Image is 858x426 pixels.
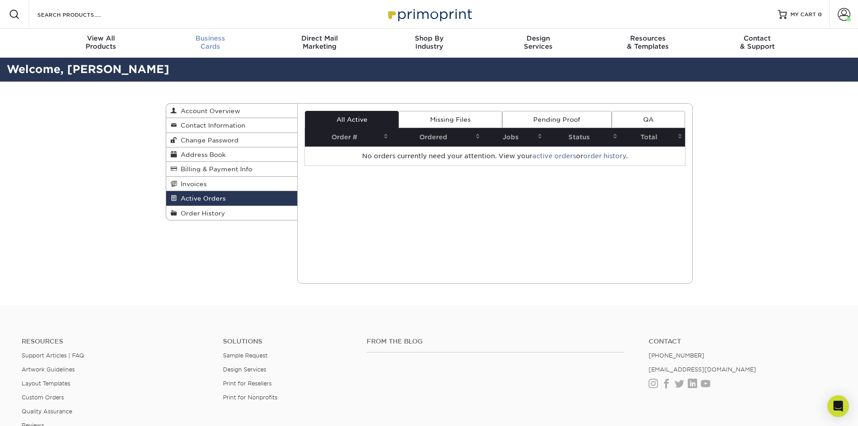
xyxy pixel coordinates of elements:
[166,118,298,133] a: Contact Information
[703,34,812,50] div: & Support
[166,177,298,191] a: Invoices
[166,104,298,118] a: Account Overview
[177,195,226,202] span: Active Orders
[305,111,399,128] a: All Active
[22,338,209,345] h4: Resources
[532,152,576,160] a: active orders
[593,34,703,42] span: Resources
[223,380,272,387] a: Print for Resellers
[177,122,245,129] span: Contact Information
[22,394,64,401] a: Custom Orders
[384,5,474,24] img: Primoprint
[177,137,239,144] span: Change Password
[155,34,265,42] span: Business
[166,191,298,206] a: Active Orders
[46,29,156,58] a: View AllProducts
[374,34,484,42] span: Shop By
[593,29,703,58] a: Resources& Templates
[305,147,685,165] td: No orders currently need your attention. View your or .
[649,352,704,359] a: [PHONE_NUMBER]
[155,29,265,58] a: BusinessCards
[703,29,812,58] a: Contact& Support
[46,34,156,42] span: View All
[818,11,822,18] span: 0
[265,29,374,58] a: Direct MailMarketing
[790,11,816,18] span: MY CART
[484,34,593,42] span: Design
[177,107,240,115] span: Account Overview
[305,128,391,147] th: Order #
[374,29,484,58] a: Shop ByIndustry
[483,128,545,147] th: Jobs
[612,111,685,128] a: QA
[166,133,298,147] a: Change Password
[166,147,298,162] a: Address Book
[391,128,483,147] th: Ordered
[265,34,374,50] div: Marketing
[502,111,612,128] a: Pending Proof
[649,366,756,373] a: [EMAIL_ADDRESS][DOMAIN_NAME]
[22,366,75,373] a: Artwork Guidelines
[649,338,836,345] a: Contact
[177,165,252,173] span: Billing & Payment Info
[155,34,265,50] div: Cards
[46,34,156,50] div: Products
[265,34,374,42] span: Direct Mail
[484,34,593,50] div: Services
[223,352,268,359] a: Sample Request
[545,128,620,147] th: Status
[177,180,207,188] span: Invoices
[223,366,266,373] a: Design Services
[484,29,593,58] a: DesignServices
[177,151,226,158] span: Address Book
[703,34,812,42] span: Contact
[223,394,277,401] a: Print for Nonprofits
[22,352,84,359] a: Support Articles | FAQ
[367,338,624,345] h4: From the Blog
[223,338,353,345] h4: Solutions
[620,128,685,147] th: Total
[374,34,484,50] div: Industry
[36,9,124,20] input: SEARCH PRODUCTS.....
[22,380,70,387] a: Layout Templates
[827,395,849,417] div: Open Intercom Messenger
[166,206,298,220] a: Order History
[2,399,77,423] iframe: Google Customer Reviews
[177,210,225,217] span: Order History
[583,152,626,160] a: order history
[399,111,502,128] a: Missing Files
[166,162,298,176] a: Billing & Payment Info
[593,34,703,50] div: & Templates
